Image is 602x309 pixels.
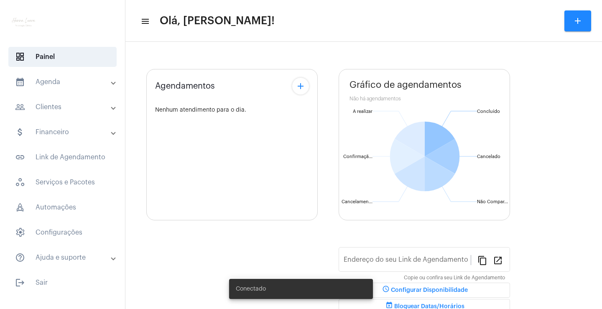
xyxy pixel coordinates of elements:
text: Concluído [477,109,500,114]
mat-icon: sidenav icon [15,278,25,288]
img: f9e0517c-2aa2-1b6c-d26d-1c000eb5ca88.png [7,4,40,38]
mat-expansion-panel-header: sidenav iconAgenda [5,72,125,92]
span: sidenav icon [15,52,25,62]
span: Agendamentos [155,82,215,91]
button: Configurar Disponibilidade [339,283,510,298]
span: sidenav icon [15,227,25,237]
span: Link de Agendamento [8,147,117,167]
mat-icon: schedule [381,285,391,295]
mat-icon: sidenav icon [15,253,25,263]
text: Cancelamen... [342,199,372,204]
mat-expansion-panel-header: sidenav iconAjuda e suporte [5,248,125,268]
span: Conectado [236,285,266,293]
input: Link [344,258,471,265]
mat-icon: sidenav icon [15,102,25,112]
span: Gráfico de agendamentos [349,80,462,90]
text: Confirmaçã... [343,154,372,159]
mat-icon: sidenav icon [15,77,25,87]
span: sidenav icon [15,177,25,187]
mat-panel-title: Financeiro [15,127,112,137]
span: sidenav icon [15,202,25,212]
mat-icon: add [296,81,306,91]
text: Não Compar... [477,199,508,204]
span: Configurações [8,222,117,243]
span: Configurar Disponibilidade [381,287,468,293]
mat-icon: open_in_new [493,255,503,265]
span: Serviços e Pacotes [8,172,117,192]
mat-icon: content_copy [477,255,487,265]
mat-icon: sidenav icon [15,152,25,162]
mat-panel-title: Ajuda e suporte [15,253,112,263]
span: Olá, [PERSON_NAME]! [160,14,275,28]
text: Cancelado [477,154,500,159]
mat-icon: add [573,16,583,26]
text: A realizar [353,109,372,114]
mat-expansion-panel-header: sidenav iconFinanceiro [5,122,125,142]
mat-panel-title: Agenda [15,77,112,87]
div: Nenhum atendimento para o dia. [155,107,309,113]
span: Sair [8,273,117,293]
span: Automações [8,197,117,217]
mat-expansion-panel-header: sidenav iconClientes [5,97,125,117]
mat-icon: sidenav icon [140,16,149,26]
mat-panel-title: Clientes [15,102,112,112]
mat-icon: sidenav icon [15,127,25,137]
mat-hint: Copie ou confira seu Link de Agendamento [404,275,505,281]
span: Painel [8,47,117,67]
